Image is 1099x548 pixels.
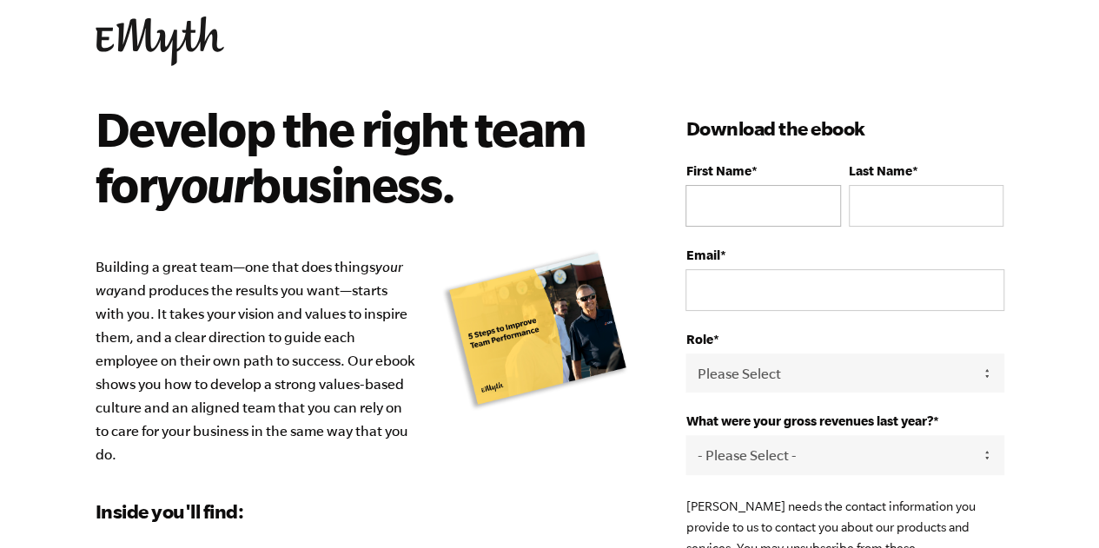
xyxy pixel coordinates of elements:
span: Last Name [849,163,912,178]
h2: Develop the right team for business. [96,101,609,212]
iframe: Chat Widget [1012,465,1099,548]
span: What were your gross revenues last year? [685,413,932,428]
span: Role [685,332,712,347]
img: emyth-business-coaching-free-employee-ebook [442,240,633,418]
h3: Inside you'll find: [96,498,634,525]
img: EMyth [96,17,224,66]
i: your [156,157,251,211]
span: First Name [685,163,751,178]
p: Building a great team—one that does things and produces the results you want—starts with you. It ... [96,255,634,466]
i: your way [96,259,403,298]
h3: Download the ebook [685,115,1003,142]
span: Email [685,248,719,262]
